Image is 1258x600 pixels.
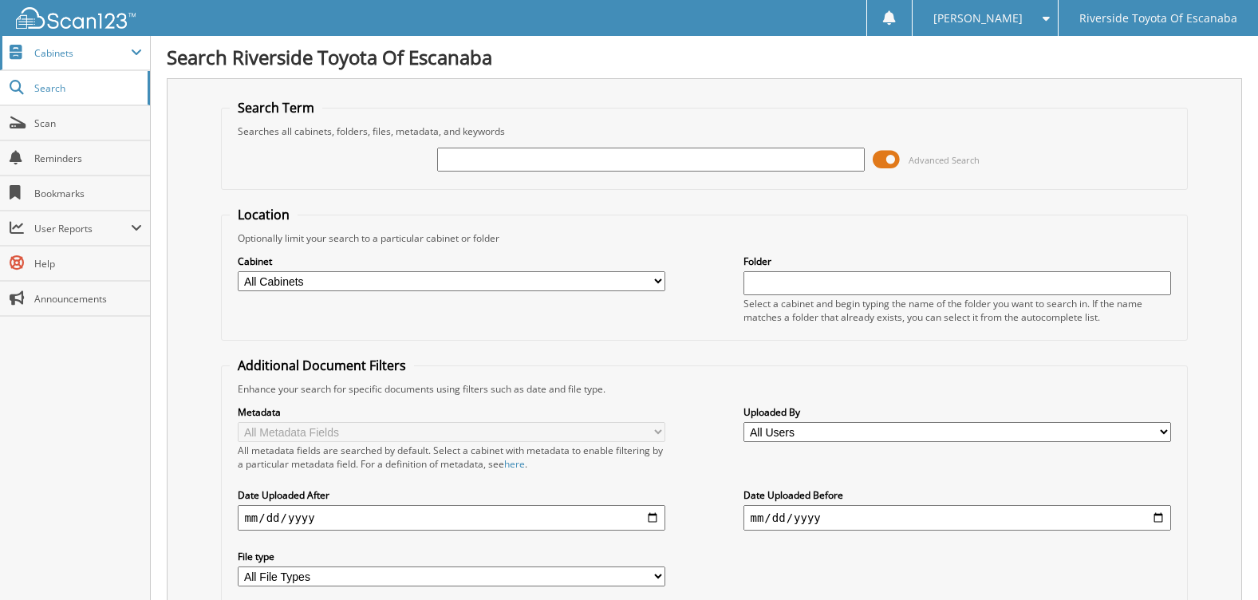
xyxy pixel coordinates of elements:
span: Bookmarks [34,187,142,200]
span: [PERSON_NAME] [933,14,1023,23]
label: Date Uploaded After [238,488,664,502]
div: Optionally limit your search to a particular cabinet or folder [230,231,1178,245]
label: Date Uploaded Before [743,488,1170,502]
div: All metadata fields are searched by default. Select a cabinet with metadata to enable filtering b... [238,444,664,471]
legend: Search Term [230,99,322,116]
span: Scan [34,116,142,130]
label: Cabinet [238,255,664,268]
span: Help [34,257,142,270]
span: Riverside Toyota Of Escanaba [1079,14,1237,23]
label: File type [238,550,664,563]
a: here [504,457,525,471]
label: Metadata [238,405,664,419]
span: Cabinets [34,46,131,60]
span: Announcements [34,292,142,306]
div: Select a cabinet and begin typing the name of the folder you want to search in. If the name match... [743,297,1170,324]
input: start [238,505,664,531]
span: Reminders [34,152,142,165]
iframe: Chat Widget [1178,523,1258,600]
span: User Reports [34,222,131,235]
label: Folder [743,255,1170,268]
legend: Location [230,206,298,223]
h1: Search Riverside Toyota Of Escanaba [167,44,1242,70]
legend: Additional Document Filters [230,357,414,374]
input: end [743,505,1170,531]
div: Searches all cabinets, folders, files, metadata, and keywords [230,124,1178,138]
label: Uploaded By [743,405,1170,419]
span: Search [34,81,140,95]
img: scan123-logo-white.svg [16,7,136,29]
span: Advanced Search [909,154,980,166]
div: Enhance your search for specific documents using filters such as date and file type. [230,382,1178,396]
